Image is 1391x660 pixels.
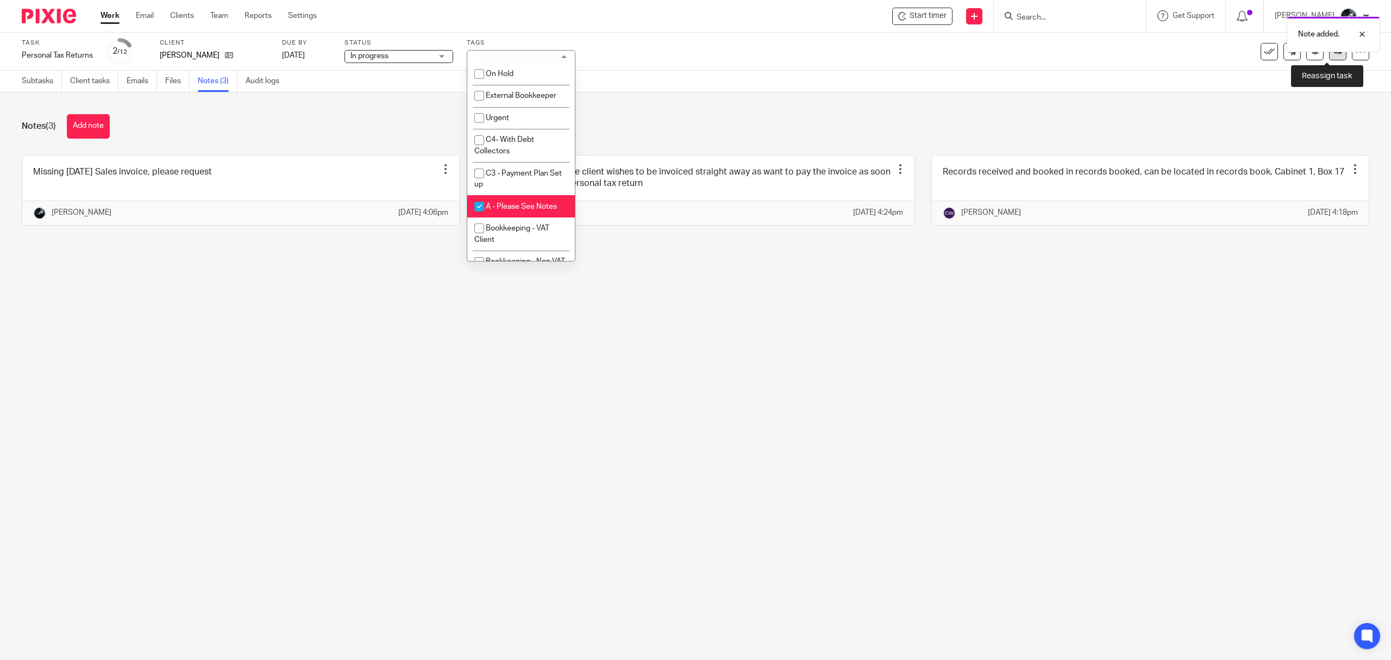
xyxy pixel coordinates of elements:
img: 1000002122.jpg [33,207,46,220]
span: (3) [46,122,56,130]
span: On Hold [486,70,513,78]
span: Bookkeeping - Non VAT Client [474,258,565,277]
p: [PERSON_NAME] [52,207,111,218]
label: Client [160,39,268,47]
div: David Roberts - Personal Tax Returns [892,8,953,25]
p: [PERSON_NAME] [160,50,220,61]
span: Bookkeeping - VAT Client [474,225,549,244]
a: Client tasks [70,71,118,92]
a: Files [165,71,190,92]
a: Emails [127,71,157,92]
a: Settings [288,10,317,21]
span: Urgent [486,114,509,122]
button: Add note [67,114,110,139]
span: C3 - Payment Plan Set up [474,170,562,189]
a: Team [210,10,228,21]
label: Status [344,39,453,47]
span: [DATE] [282,52,305,59]
a: Subtasks [22,71,62,92]
a: Work [101,10,120,21]
span: C4- With Debt Collectors [474,136,534,155]
span: In progress [350,52,389,60]
label: Tags [467,39,575,47]
a: Notes (3) [198,71,237,92]
img: Pixie [22,9,76,23]
p: [PERSON_NAME] [961,207,1021,218]
p: [DATE] 4:06pm [398,207,448,218]
label: Task [22,39,93,47]
img: 1000002122.jpg [1340,8,1357,25]
div: Personal Tax Returns [22,50,93,61]
a: Audit logs [246,71,287,92]
span: External Bookkeeper [486,92,556,99]
p: [DATE] 4:24pm [853,207,903,218]
div: 2 [112,45,127,58]
a: Clients [170,10,194,21]
small: /12 [117,49,127,55]
a: Reports [245,10,272,21]
p: [DATE] 4:18pm [1308,207,1358,218]
span: A - Please See Notes [486,203,557,210]
label: Due by [282,39,331,47]
p: Note added. [1298,29,1339,40]
h1: Notes [22,121,56,132]
a: Email [136,10,154,21]
img: svg%3E [943,207,956,220]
